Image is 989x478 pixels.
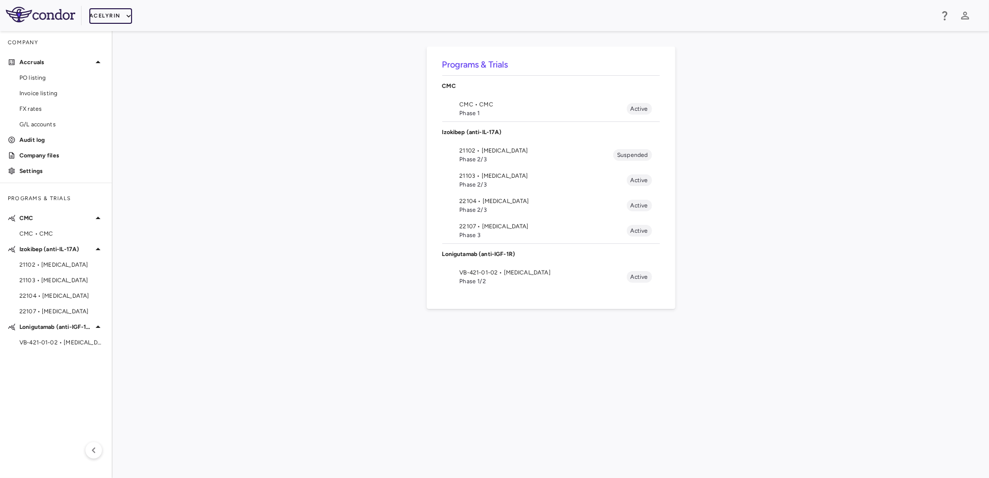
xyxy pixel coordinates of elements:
span: Phase 2/3 [460,155,614,164]
span: G/L accounts [19,120,104,129]
span: PO listing [19,73,104,82]
span: VB-421-01-02 • [MEDICAL_DATA] [460,268,627,277]
p: Lonigutamab (anti-IGF-1R) [19,323,92,331]
span: 21102 • [MEDICAL_DATA] [460,146,614,155]
p: Accruals [19,58,92,67]
div: Lonigutamab (anti-IGF-1R) [442,244,660,264]
span: FX rates [19,104,104,113]
img: logo-full-SnFGN8VE.png [6,7,75,22]
li: CMC • CMCPhase 1Active [442,96,660,121]
p: Lonigutamab (anti-IGF-1R) [442,250,660,258]
h6: Programs & Trials [442,58,660,71]
span: Active [627,104,652,113]
span: VB-421-01-02 • [MEDICAL_DATA] [19,338,104,347]
span: Phase 1/2 [460,277,627,286]
span: Active [627,176,652,185]
span: 21102 • [MEDICAL_DATA] [19,260,104,269]
p: CMC [442,82,660,90]
li: 21103 • [MEDICAL_DATA]Phase 2/3Active [442,168,660,193]
span: 22107 • [MEDICAL_DATA] [460,222,627,231]
li: 22107 • [MEDICAL_DATA]Phase 3Active [442,218,660,243]
div: CMC [442,76,660,96]
span: Phase 2/3 [460,205,627,214]
span: Phase 3 [460,231,627,239]
li: VB-421-01-02 • [MEDICAL_DATA]Phase 1/2Active [442,264,660,290]
span: 21103 • [MEDICAL_DATA] [460,171,627,180]
p: Izokibep (anti-IL-17A) [442,128,660,137]
span: 21103 • [MEDICAL_DATA] [19,276,104,285]
span: 22107 • [MEDICAL_DATA] [19,307,104,316]
span: 22104 • [MEDICAL_DATA] [460,197,627,205]
span: CMC • CMC [460,100,627,109]
span: Phase 2/3 [460,180,627,189]
span: 22104 • [MEDICAL_DATA] [19,291,104,300]
span: Phase 1 [460,109,627,118]
span: Invoice listing [19,89,104,98]
span: Active [627,201,652,210]
li: 21102 • [MEDICAL_DATA]Phase 2/3Suspended [442,142,660,168]
p: Company files [19,151,104,160]
li: 22104 • [MEDICAL_DATA]Phase 2/3Active [442,193,660,218]
p: Izokibep (anti-IL-17A) [19,245,92,254]
p: Audit log [19,136,104,144]
p: CMC [19,214,92,222]
span: Active [627,226,652,235]
span: Active [627,273,652,281]
div: Izokibep (anti-IL-17A) [442,122,660,142]
span: Suspended [613,151,652,159]
p: Settings [19,167,104,175]
span: CMC • CMC [19,229,104,238]
button: Acelyrin [89,8,132,24]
